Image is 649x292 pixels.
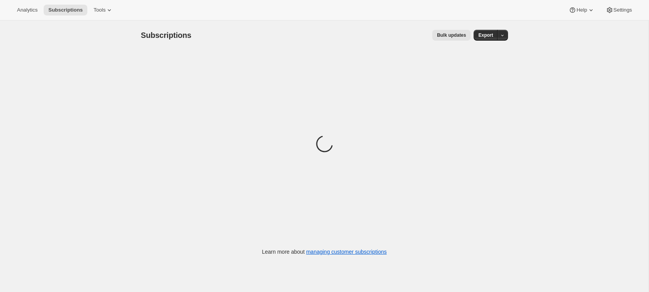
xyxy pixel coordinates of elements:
[262,248,387,256] p: Learn more about
[93,7,105,13] span: Tools
[48,7,83,13] span: Subscriptions
[44,5,87,15] button: Subscriptions
[17,7,37,13] span: Analytics
[89,5,118,15] button: Tools
[564,5,599,15] button: Help
[601,5,637,15] button: Settings
[306,249,387,255] a: managing customer subscriptions
[478,32,493,38] span: Export
[141,31,192,39] span: Subscriptions
[474,30,498,41] button: Export
[12,5,42,15] button: Analytics
[437,32,466,38] span: Bulk updates
[576,7,587,13] span: Help
[432,30,471,41] button: Bulk updates
[613,7,632,13] span: Settings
